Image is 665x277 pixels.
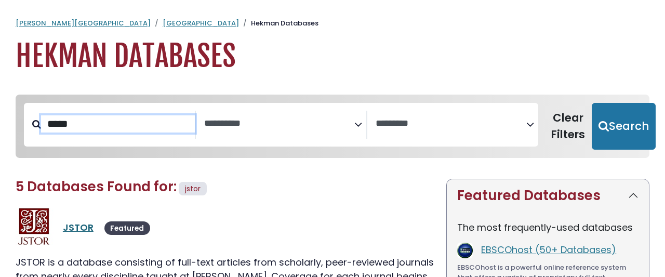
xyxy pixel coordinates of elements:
[163,18,239,28] a: [GEOGRAPHIC_DATA]
[16,18,151,28] a: [PERSON_NAME][GEOGRAPHIC_DATA]
[592,103,656,150] button: Submit for Search Results
[16,39,649,74] h1: Hekman Databases
[16,95,649,158] nav: Search filters
[447,179,649,212] button: Featured Databases
[376,118,526,129] textarea: Search
[457,220,639,234] p: The most frequently-used databases
[16,18,649,29] nav: breadcrumb
[481,243,616,256] a: EBSCOhost (50+ Databases)
[204,118,355,129] textarea: Search
[544,103,592,150] button: Clear Filters
[185,183,201,194] span: jstor
[41,115,195,133] input: Search database by title or keyword
[239,18,318,29] li: Hekman Databases
[63,221,94,234] a: JSTOR
[104,221,150,235] span: Featured
[16,177,177,196] span: 5 Databases Found for:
